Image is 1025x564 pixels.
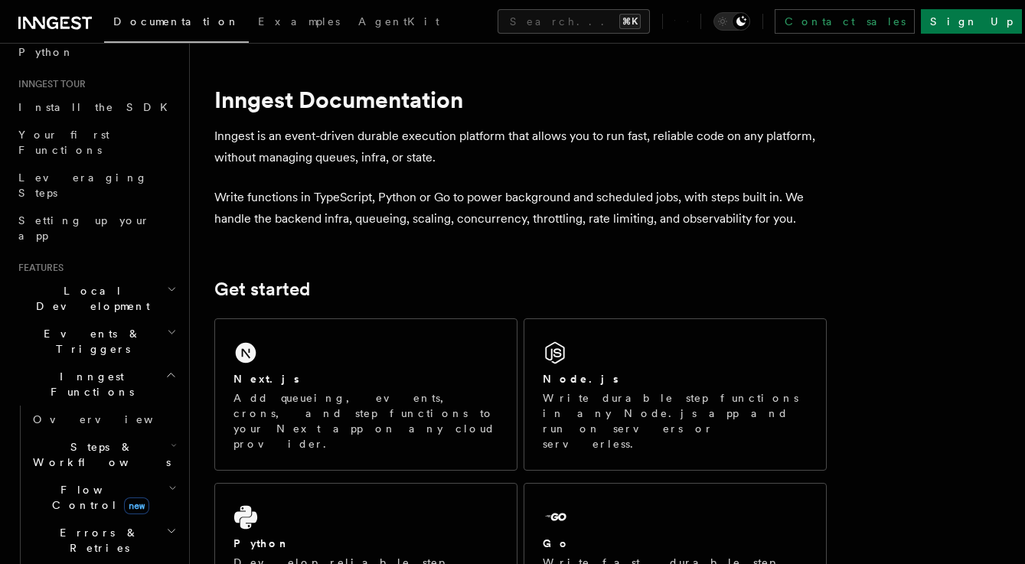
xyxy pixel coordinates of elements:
kbd: ⌘K [619,14,641,29]
p: Inngest is an event-driven durable execution platform that allows you to run fast, reliable code ... [214,126,827,168]
a: Leveraging Steps [12,164,180,207]
a: AgentKit [349,5,449,41]
a: Setting up your app [12,207,180,249]
a: Node.jsWrite durable step functions in any Node.js app and run on servers or serverless. [524,318,827,471]
span: Steps & Workflows [27,439,171,470]
button: Steps & Workflows [27,433,180,476]
span: Events & Triggers [12,326,167,357]
span: Leveraging Steps [18,171,148,199]
span: AgentKit [358,15,439,28]
a: Your first Functions [12,121,180,164]
span: Examples [258,15,340,28]
button: Flow Controlnew [27,476,180,519]
span: Flow Control [27,482,168,513]
p: Write durable step functions in any Node.js app and run on servers or serverless. [543,390,808,452]
span: Features [12,262,64,274]
a: Install the SDK [12,93,180,121]
button: Events & Triggers [12,320,180,363]
span: new [124,497,149,514]
p: Add queueing, events, crons, and step functions to your Next app on any cloud provider. [233,390,498,452]
a: Contact sales [775,9,915,34]
button: Toggle dark mode [713,12,750,31]
h1: Inngest Documentation [214,86,827,113]
a: Overview [27,406,180,433]
span: Inngest tour [12,78,86,90]
span: Your first Functions [18,129,109,156]
button: Inngest Functions [12,363,180,406]
h2: Go [543,536,570,551]
a: Get started [214,279,310,300]
h2: Node.js [543,371,619,386]
span: Install the SDK [18,101,177,113]
span: Overview [33,413,191,425]
span: Setting up your app [18,214,150,242]
span: Inngest Functions [12,369,165,399]
span: Python [18,46,74,58]
h2: Python [233,536,290,551]
button: Errors & Retries [27,519,180,562]
a: Examples [249,5,349,41]
span: Documentation [113,15,240,28]
a: Sign Up [921,9,1022,34]
h2: Next.js [233,371,299,386]
span: Errors & Retries [27,525,166,556]
a: Documentation [104,5,249,43]
button: Local Development [12,277,180,320]
p: Write functions in TypeScript, Python or Go to power background and scheduled jobs, with steps bu... [214,187,827,230]
span: Local Development [12,283,167,314]
button: Search...⌘K [498,9,650,34]
a: Next.jsAdd queueing, events, crons, and step functions to your Next app on any cloud provider. [214,318,517,471]
a: Python [12,38,180,66]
